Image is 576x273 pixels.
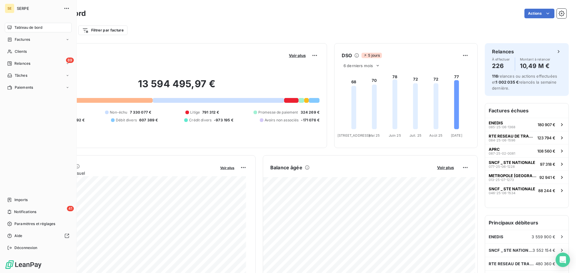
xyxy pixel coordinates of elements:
[556,253,570,267] div: Open Intercom Messenger
[451,133,462,138] tspan: [DATE]
[485,171,568,184] button: METROPOLE [GEOGRAPHIC_DATA]013-25-07-127392 941 €
[14,197,28,203] span: Imports
[492,61,510,71] h4: 226
[5,4,14,13] div: SE
[489,125,515,129] span: 085-25-06-1368
[520,58,550,61] span: Montant à relancer
[496,80,519,85] span: 1 002 035 €
[66,58,74,63] span: 89
[537,149,555,153] span: 108 560 €
[15,37,30,42] span: Factures
[337,133,370,138] tspan: [STREET_ADDRESS]
[34,170,216,176] span: Chiffre d'affaires mensuel
[110,110,127,115] span: Non-échu
[537,135,555,140] span: 123 794 €
[532,234,555,239] span: 3 559 900 €
[520,61,550,71] h4: 10,49 M €
[214,117,233,123] span: -973 195 €
[361,53,382,58] span: 5 jours
[538,122,555,127] span: 180 907 €
[489,186,535,191] span: SNCF _ STE NATIONALE
[218,165,236,170] button: Voir plus
[130,110,151,115] span: 7 330 077 €
[258,110,298,115] span: Promesse de paiement
[492,74,498,79] span: 116
[535,261,555,266] span: 480 360 €
[485,103,568,118] h6: Factures échues
[489,191,515,195] span: 046-25-06-1534
[369,133,380,138] tspan: Mai 25
[15,85,33,90] span: Paiements
[15,73,27,78] span: Tâches
[489,134,535,138] span: RTE RESEAU DE TRANSPORT ELECTRICITE
[489,152,515,155] span: 087-25-02-0081
[67,206,74,211] span: 41
[14,61,30,66] span: Relances
[489,261,535,266] span: RTE RESEAU DE TRANSPORT ELECTRICITE
[489,160,535,165] span: SNCF _ STE NATIONALE
[14,233,22,239] span: Aide
[485,131,568,144] button: RTE RESEAU DE TRANSPORT ELECTRICITE084-25-06-1596123 794 €
[189,117,211,123] span: Crédit divers
[34,78,319,96] h2: 13 594 495,97 €
[437,165,454,170] span: Voir plus
[539,175,555,180] span: 92 941 €
[524,9,554,18] button: Actions
[492,58,510,61] span: À effectuer
[5,260,42,269] img: Logo LeanPay
[492,48,514,55] h6: Relances
[435,165,456,170] button: Voir plus
[289,53,306,58] span: Voir plus
[17,6,60,11] span: SERPE
[265,117,299,123] span: Avoirs non associés
[485,118,568,131] button: ENEDIS085-25-06-1368180 907 €
[343,63,373,68] span: 6 derniers mois
[538,188,555,193] span: 88 244 €
[301,110,319,115] span: 324 269 €
[485,144,568,157] button: APRC087-25-02-0081108 560 €
[489,165,515,168] span: 077-25-06-1228
[116,117,137,123] span: Débit divers
[15,49,27,54] span: Clients
[202,110,219,115] span: 791 312 €
[220,166,234,170] span: Voir plus
[14,209,36,215] span: Notifications
[485,157,568,171] button: SNCF _ STE NATIONALE077-25-06-122897 318 €
[429,133,442,138] tspan: Août 25
[389,133,401,138] tspan: Juin 25
[270,164,302,171] h6: Balance âgée
[492,74,557,91] span: relances ou actions effectuées et relancés la semaine dernière.
[14,25,42,30] span: Tableau de bord
[485,184,568,197] button: SNCF _ STE NATIONALE046-25-06-153488 244 €
[287,53,307,58] button: Voir plus
[409,133,421,138] tspan: Juil. 25
[532,248,555,253] span: 3 552 154 €
[489,234,503,239] span: ENEDIS
[5,231,72,241] a: Aide
[78,25,127,35] button: Filtrer par facture
[485,215,568,230] h6: Principaux débiteurs
[489,248,532,253] span: SNCF _ STE NATIONALE
[489,178,514,182] span: 013-25-07-1273
[14,221,55,227] span: Paramètres et réglages
[14,245,37,251] span: Déconnexion
[540,162,555,167] span: 97 318 €
[190,110,200,115] span: Litige
[489,173,537,178] span: METROPOLE [GEOGRAPHIC_DATA]
[489,138,515,142] span: 084-25-06-1596
[342,52,352,59] h6: DSO
[301,117,319,123] span: -171 076 €
[489,147,500,152] span: APRC
[139,117,158,123] span: 607 389 €
[489,120,503,125] span: ENEDIS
